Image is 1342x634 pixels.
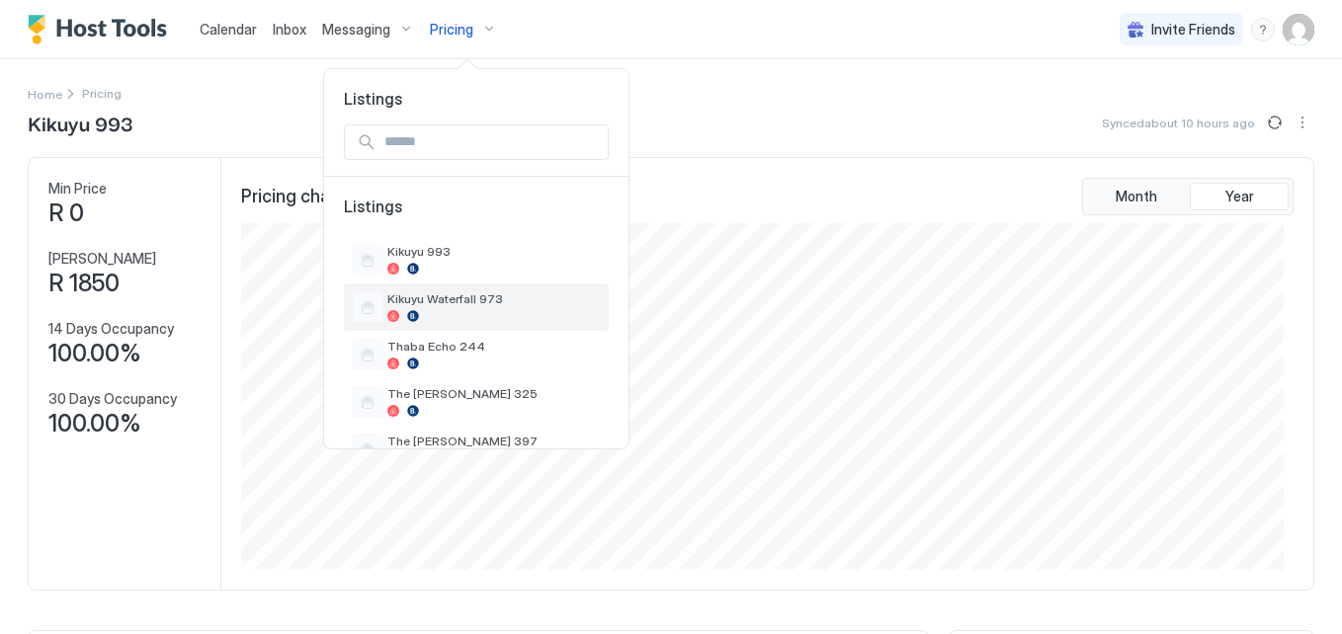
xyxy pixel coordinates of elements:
[344,197,609,236] span: Listings
[387,244,601,259] span: Kikuyu 993
[324,89,629,109] span: Listings
[387,434,601,448] span: The [PERSON_NAME] 397
[387,339,601,354] span: Thaba Echo 244
[377,125,608,159] input: Input Field
[387,291,601,306] span: Kikuyu Waterfall 973
[387,386,601,401] span: The [PERSON_NAME] 325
